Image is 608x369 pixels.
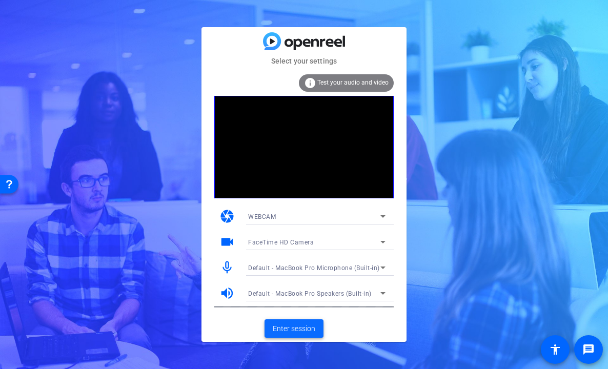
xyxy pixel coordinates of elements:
[219,234,235,250] mat-icon: videocam
[582,343,595,356] mat-icon: message
[248,239,314,246] span: FaceTime HD Camera
[219,260,235,275] mat-icon: mic_none
[273,323,315,334] span: Enter session
[317,79,389,86] span: Test your audio and video
[248,264,380,272] span: Default - MacBook Pro Microphone (Built-in)
[219,285,235,301] mat-icon: volume_up
[248,213,276,220] span: WEBCAM
[248,290,372,297] span: Default - MacBook Pro Speakers (Built-in)
[201,55,407,67] mat-card-subtitle: Select your settings
[549,343,561,356] mat-icon: accessibility
[263,32,345,50] img: blue-gradient.svg
[304,77,316,89] mat-icon: info
[219,209,235,224] mat-icon: camera
[265,319,323,338] button: Enter session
